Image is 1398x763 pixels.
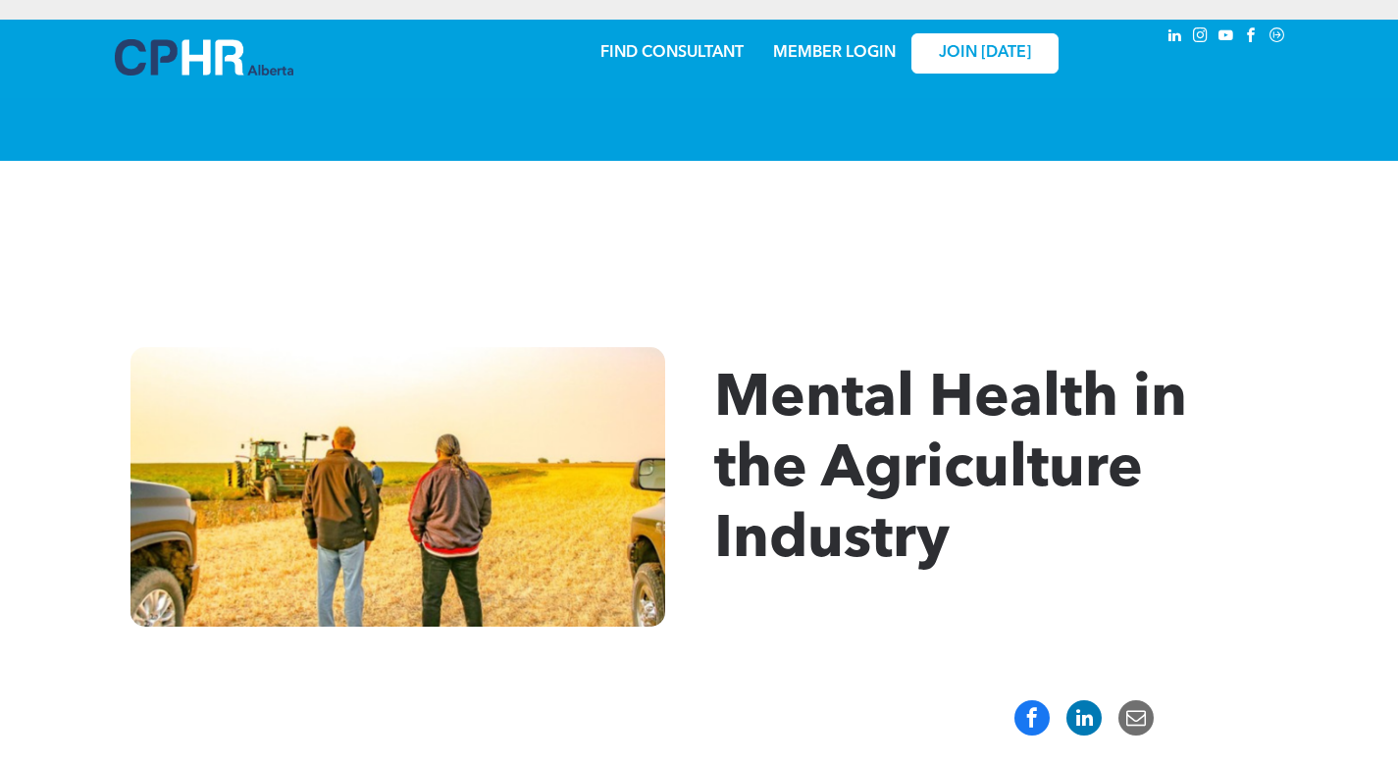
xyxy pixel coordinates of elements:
span: JOIN [DATE] [939,44,1031,63]
a: youtube [1216,25,1237,51]
a: instagram [1190,25,1212,51]
a: JOIN [DATE] [911,33,1059,74]
a: MEMBER LOGIN [773,45,896,61]
span: Mental Health in the Agriculture Industry [714,371,1187,571]
a: facebook [1241,25,1263,51]
a: FIND CONSULTANT [600,45,744,61]
img: A blue and white logo for cp alberta [115,39,293,76]
a: Social network [1267,25,1288,51]
a: linkedin [1165,25,1186,51]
